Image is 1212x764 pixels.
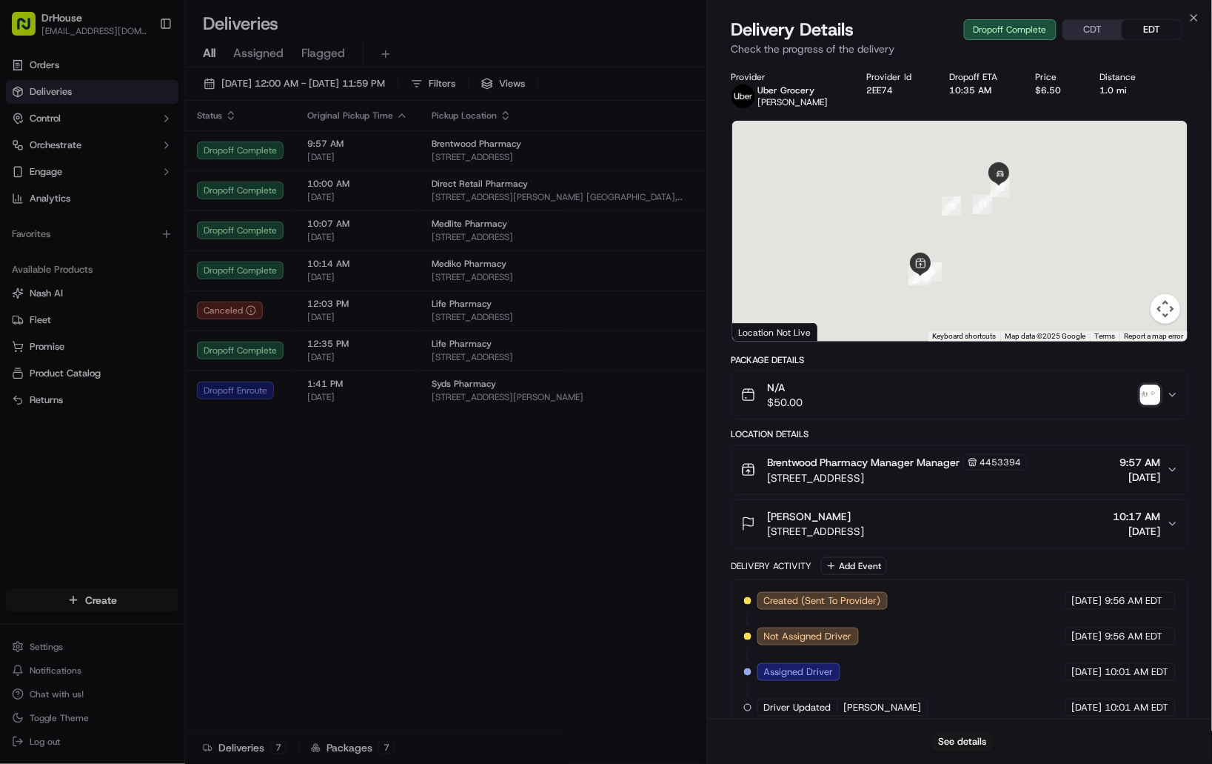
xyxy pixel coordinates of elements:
[758,84,828,96] p: Uber Grocery
[15,256,38,279] img: Bea Lacdao
[67,142,243,156] div: Start new chat
[230,190,269,207] button: See all
[932,331,996,342] button: Keyboard shortcuts
[764,630,852,643] span: Not Assigned Driver
[768,524,865,539] span: [STREET_ADDRESS]
[758,96,828,108] span: [PERSON_NAME]
[764,701,831,714] span: Driver Updated
[821,557,887,575] button: Add Event
[973,195,992,214] div: 11
[732,371,1188,419] button: N/A$50.00signature_proof_of_delivery image
[764,594,881,608] span: Created (Sent To Provider)
[15,193,99,205] div: Past conversations
[1105,630,1163,643] span: 9:56 AM EDT
[932,731,994,752] button: See details
[1036,84,1076,96] div: $6.50
[46,230,120,242] span: [PERSON_NAME]
[123,270,128,282] span: •
[31,142,58,168] img: 1724597045416-56b7ee45-8013-43a0-a6f9-03cb97ddad50
[942,196,961,216] div: 10
[1114,524,1161,539] span: [DATE]
[30,270,41,282] img: 1736555255976-a54dd68f-1ca7-489b-9aae-adbdc363a1c4
[1094,332,1115,340] a: Terms (opens in new tab)
[950,84,1012,96] div: 10:35 AM
[1072,594,1102,608] span: [DATE]
[1063,20,1122,39] button: CDT
[15,142,41,168] img: 1736555255976-a54dd68f-1ca7-489b-9aae-adbdc363a1c4
[38,96,267,111] input: Got a question? Start typing here...
[123,230,128,242] span: •
[768,455,960,470] span: Brentwood Pharmacy Manager Manager
[125,333,137,345] div: 💻
[1124,332,1183,340] a: Report a map error
[15,59,269,83] p: Welcome 👋
[30,331,113,346] span: Knowledge Base
[768,380,803,395] span: N/A
[1099,71,1150,83] div: Distance
[991,178,1010,197] div: 12
[732,500,1188,548] button: [PERSON_NAME][STREET_ADDRESS]10:17 AM[DATE]
[46,270,120,282] span: [PERSON_NAME]
[980,456,1022,468] span: 4453394
[147,368,179,379] span: Pylon
[731,560,812,572] div: Delivery Activity
[131,230,161,242] span: [DATE]
[950,71,1012,83] div: Dropoff ETA
[732,445,1188,494] button: Brentwood Pharmacy Manager Manager4453394[STREET_ADDRESS]9:57 AM[DATE]
[1036,71,1076,83] div: Price
[1072,665,1102,679] span: [DATE]
[9,325,119,352] a: 📗Knowledge Base
[1105,701,1169,714] span: 10:01 AM EDT
[1072,630,1102,643] span: [DATE]
[731,41,1188,56] p: Check the progress of the delivery
[731,428,1188,440] div: Location Details
[15,15,44,44] img: Nash
[1005,332,1085,340] span: Map data ©2025 Google
[1151,294,1180,324] button: Map camera controls
[1072,701,1102,714] span: [DATE]
[736,322,785,342] img: Google
[1105,665,1169,679] span: 10:01 AM EDT
[1114,509,1161,524] span: 10:17 AM
[731,84,755,108] img: uber-new-logo.jpeg
[866,84,893,96] button: 2EE74
[67,156,204,168] div: We're available if you need us!
[119,325,244,352] a: 💻API Documentation
[1120,470,1161,485] span: [DATE]
[866,71,925,83] div: Provider Id
[1140,385,1161,405] img: signature_proof_of_delivery image
[731,71,843,83] div: Provider
[140,331,238,346] span: API Documentation
[764,665,834,679] span: Assigned Driver
[1099,84,1150,96] div: 1.0 mi
[1120,455,1161,470] span: 9:57 AM
[732,323,817,342] div: Location Not Live
[731,354,1188,366] div: Package Details
[844,701,922,714] span: [PERSON_NAME]
[768,395,803,410] span: $50.00
[15,333,27,345] div: 📗
[768,509,851,524] span: [PERSON_NAME]
[731,18,854,41] span: Delivery Details
[1105,594,1163,608] span: 9:56 AM EDT
[736,322,785,342] a: Open this area in Google Maps (opens a new window)
[768,471,1027,485] span: [STREET_ADDRESS]
[923,262,942,282] div: 9
[252,146,269,164] button: Start new chat
[131,270,161,282] span: [DATE]
[104,367,179,379] a: Powered byPylon
[15,216,38,239] img: Al Pacheco
[1122,20,1182,39] button: EDT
